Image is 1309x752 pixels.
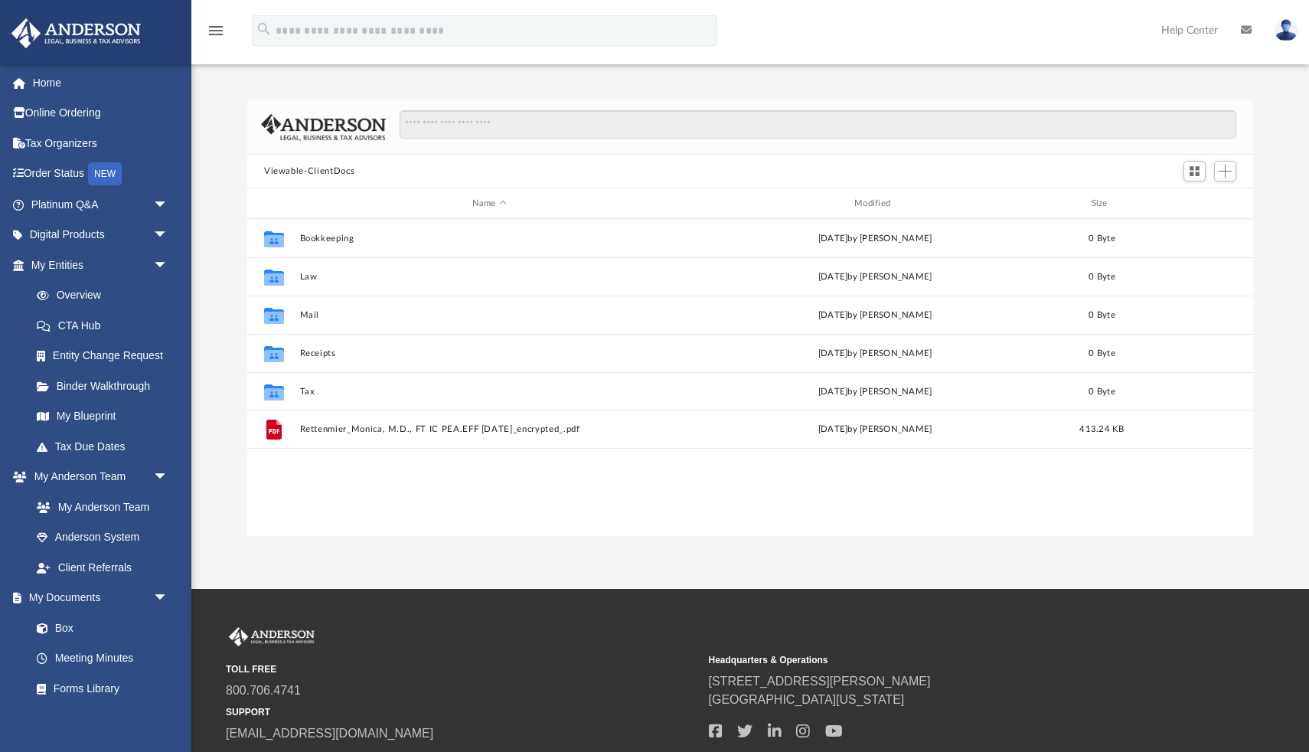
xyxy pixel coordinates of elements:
[254,197,292,211] div: id
[226,705,698,719] small: SUPPORT
[1139,197,1246,211] div: id
[21,431,191,462] a: Tax Due Dates
[1072,197,1133,211] div: Size
[11,189,191,220] a: Platinum Q&Aarrow_drop_down
[21,643,184,674] a: Meeting Minutes
[1079,425,1124,433] span: 413.24 KB
[1089,234,1115,243] span: 0 Byte
[21,310,191,341] a: CTA Hub
[686,270,1065,284] div: [DATE] by [PERSON_NAME]
[21,492,176,522] a: My Anderson Team
[11,159,191,190] a: Order StatusNEW
[153,462,184,493] span: arrow_drop_down
[11,583,184,613] a: My Documentsarrow_drop_down
[686,347,1065,361] div: [DATE] by [PERSON_NAME]
[21,522,184,553] a: Anderson System
[11,220,191,250] a: Digital Productsarrow_drop_down
[153,583,184,614] span: arrow_drop_down
[686,309,1065,322] div: [DATE] by [PERSON_NAME]
[11,67,191,98] a: Home
[1089,387,1115,396] span: 0 Byte
[709,675,931,688] a: [STREET_ADDRESS][PERSON_NAME]
[226,627,318,647] img: Anderson Advisors Platinum Portal
[1089,311,1115,319] span: 0 Byte
[21,401,184,432] a: My Blueprint
[264,165,354,178] button: Viewable-ClientDocs
[1183,161,1206,182] button: Switch to Grid View
[686,232,1065,246] div: [DATE] by [PERSON_NAME]
[226,684,301,697] a: 800.706.4741
[400,110,1236,139] input: Search files and folders
[21,552,184,583] a: Client Referrals
[300,387,679,397] button: Tax
[21,341,191,371] a: Entity Change Request
[685,197,1065,211] div: Modified
[247,219,1253,537] div: grid
[21,280,191,311] a: Overview
[686,423,1065,436] div: [DATE] by [PERSON_NAME]
[300,424,679,434] button: Rettenmier_Monica, M.D., FT IC PEA.EFF [DATE]_encrypted_.pdf
[226,727,433,740] a: [EMAIL_ADDRESS][DOMAIN_NAME]
[1214,161,1237,182] button: Add
[300,348,679,358] button: Receipts
[300,310,679,320] button: Mail
[226,662,698,676] small: TOLL FREE
[21,673,176,704] a: Forms Library
[709,693,905,706] a: [GEOGRAPHIC_DATA][US_STATE]
[11,250,191,280] a: My Entitiesarrow_drop_down
[709,653,1181,667] small: Headquarters & Operations
[11,128,191,159] a: Tax Organizers
[686,385,1065,399] div: [DATE] by [PERSON_NAME]
[21,371,191,401] a: Binder Walkthrough
[300,272,679,282] button: Law
[299,197,679,211] div: Name
[207,29,225,40] a: menu
[1275,19,1298,41] img: User Pic
[1089,349,1115,358] span: 0 Byte
[153,250,184,281] span: arrow_drop_down
[153,220,184,251] span: arrow_drop_down
[1089,273,1115,281] span: 0 Byte
[300,234,679,244] button: Bookkeeping
[11,462,184,492] a: My Anderson Teamarrow_drop_down
[153,189,184,221] span: arrow_drop_down
[88,162,122,185] div: NEW
[256,21,273,38] i: search
[7,18,145,48] img: Anderson Advisors Platinum Portal
[21,613,176,643] a: Box
[207,21,225,40] i: menu
[11,98,191,129] a: Online Ordering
